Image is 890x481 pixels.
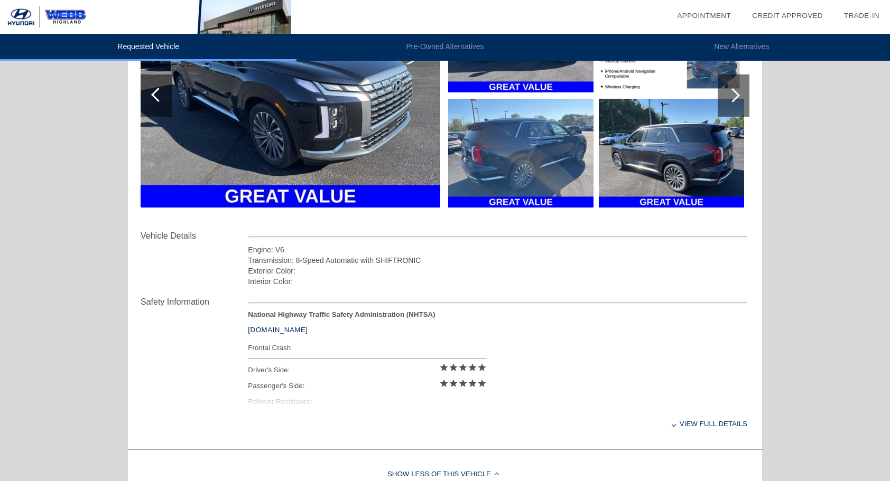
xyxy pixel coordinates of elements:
[141,296,248,308] div: Safety Information
[594,34,890,61] li: New Alternatives
[248,341,486,354] div: Frontal Crash
[448,99,594,208] img: 4e790312-d28a-496a-b01a-bb4fb715bfda.jpg
[296,34,593,61] li: Pre-Owned Alternatives
[599,99,744,208] img: 85e7628b-4ce2-483e-8e09-3abf28ec71f9.jpg
[477,379,487,388] i: star
[449,379,458,388] i: star
[248,276,747,287] div: Interior Color:
[449,363,458,372] i: star
[844,12,879,20] a: Trade-In
[752,12,823,20] a: Credit Approved
[248,310,435,318] strong: National Highway Traffic Safety Administration (NHTSA)
[439,363,449,372] i: star
[458,379,468,388] i: star
[468,379,477,388] i: star
[458,363,468,372] i: star
[248,326,308,334] a: [DOMAIN_NAME]
[248,244,747,255] div: Engine: V6
[677,12,731,20] a: Appointment
[248,266,747,276] div: Exterior Color:
[248,362,486,378] div: Driver's Side:
[439,379,449,388] i: star
[248,378,486,394] div: Passenger's Side:
[468,363,477,372] i: star
[141,230,248,242] div: Vehicle Details
[248,411,747,437] div: View full details
[248,255,747,266] div: Transmission: 8-Speed Automatic with SHIFTRONIC
[477,363,487,372] i: star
